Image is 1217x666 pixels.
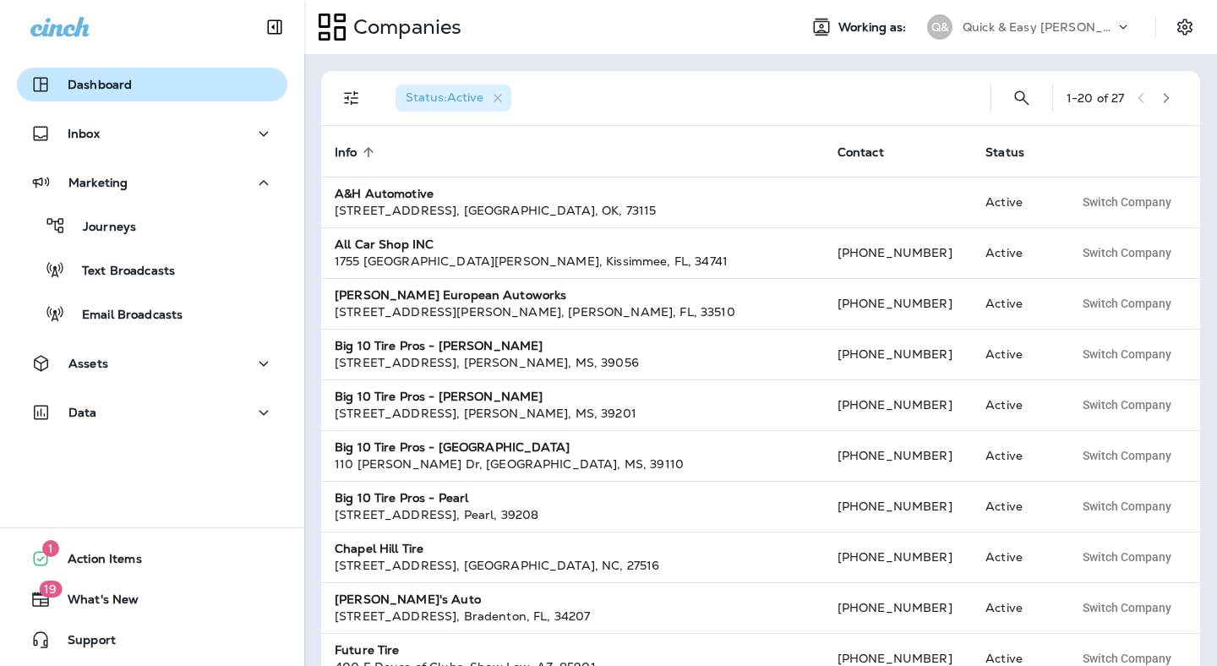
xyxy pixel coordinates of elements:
[335,490,468,505] strong: Big 10 Tire Pros - Pearl
[335,592,481,607] strong: [PERSON_NAME]'s Auto
[824,278,972,329] td: [PHONE_NUMBER]
[824,532,972,582] td: [PHONE_NUMBER]
[335,389,543,404] strong: Big 10 Tire Pros - [PERSON_NAME]
[42,540,59,557] span: 1
[1083,500,1171,512] span: Switch Company
[17,117,287,150] button: Inbox
[1083,247,1171,259] span: Switch Company
[335,557,810,574] div: [STREET_ADDRESS] , [GEOGRAPHIC_DATA] , NC , 27516
[17,582,287,616] button: 19What's New
[972,227,1059,278] td: Active
[927,14,952,40] div: Q&
[66,220,136,236] p: Journeys
[838,145,906,160] span: Contact
[17,542,287,576] button: 1Action Items
[824,430,972,481] td: [PHONE_NUMBER]
[1073,240,1181,265] button: Switch Company
[972,278,1059,329] td: Active
[396,85,511,112] div: Status:Active
[17,252,287,287] button: Text Broadcasts
[68,176,128,189] p: Marketing
[68,406,97,419] p: Data
[335,405,810,422] div: [STREET_ADDRESS] , [PERSON_NAME] , MS , 39201
[1073,392,1181,418] button: Switch Company
[838,20,910,35] span: Working as:
[335,145,379,160] span: Info
[335,186,434,201] strong: A&H Automotive
[251,10,298,44] button: Collapse Sidebar
[17,623,287,657] button: Support
[335,506,810,523] div: [STREET_ADDRESS] , Pearl , 39208
[1067,91,1124,105] div: 1 - 20 of 27
[17,296,287,331] button: Email Broadcasts
[335,81,368,115] button: Filters
[335,287,566,303] strong: [PERSON_NAME] European Autoworks
[838,145,884,160] span: Contact
[824,379,972,430] td: [PHONE_NUMBER]
[1083,399,1171,411] span: Switch Company
[824,227,972,278] td: [PHONE_NUMBER]
[1073,189,1181,215] button: Switch Company
[824,582,972,633] td: [PHONE_NUMBER]
[985,145,1024,160] span: Status
[1073,494,1181,519] button: Switch Company
[17,396,287,429] button: Data
[1083,450,1171,461] span: Switch Company
[335,253,810,270] div: 1755 [GEOGRAPHIC_DATA][PERSON_NAME] , Kissimmee , FL , 34741
[972,532,1059,582] td: Active
[1005,81,1039,115] button: Search Companies
[1083,602,1171,614] span: Switch Company
[51,633,116,653] span: Support
[1170,12,1200,42] button: Settings
[335,237,434,252] strong: All Car Shop INC
[1083,196,1171,208] span: Switch Company
[972,481,1059,532] td: Active
[39,581,62,598] span: 19
[1073,595,1181,620] button: Switch Company
[1073,443,1181,468] button: Switch Company
[335,642,400,658] strong: Future Tire
[824,481,972,532] td: [PHONE_NUMBER]
[51,592,139,613] span: What's New
[68,127,100,140] p: Inbox
[335,354,810,371] div: [STREET_ADDRESS] , [PERSON_NAME] , MS , 39056
[1073,341,1181,367] button: Switch Company
[1083,551,1171,563] span: Switch Company
[972,430,1059,481] td: Active
[335,608,810,625] div: [STREET_ADDRESS] , Bradenton , FL , 34207
[963,20,1115,34] p: Quick & Easy [PERSON_NAME]
[1073,291,1181,316] button: Switch Company
[1083,348,1171,360] span: Switch Company
[972,177,1059,227] td: Active
[17,166,287,199] button: Marketing
[972,582,1059,633] td: Active
[65,264,175,280] p: Text Broadcasts
[1073,544,1181,570] button: Switch Company
[17,208,287,243] button: Journeys
[335,456,810,472] div: 110 [PERSON_NAME] Dr , [GEOGRAPHIC_DATA] , MS , 39110
[335,541,423,556] strong: Chapel Hill Tire
[1083,298,1171,309] span: Switch Company
[985,145,1046,160] span: Status
[51,552,142,572] span: Action Items
[65,308,183,324] p: Email Broadcasts
[972,379,1059,430] td: Active
[17,68,287,101] button: Dashboard
[347,14,461,40] p: Companies
[972,329,1059,379] td: Active
[17,347,287,380] button: Assets
[406,90,483,105] span: Status : Active
[335,202,810,219] div: [STREET_ADDRESS] , [GEOGRAPHIC_DATA] , OK , 73115
[335,439,570,455] strong: Big 10 Tire Pros - [GEOGRAPHIC_DATA]
[824,329,972,379] td: [PHONE_NUMBER]
[68,357,108,370] p: Assets
[68,78,132,91] p: Dashboard
[335,303,810,320] div: [STREET_ADDRESS][PERSON_NAME] , [PERSON_NAME] , FL , 33510
[335,338,543,353] strong: Big 10 Tire Pros - [PERSON_NAME]
[1083,652,1171,664] span: Switch Company
[335,145,357,160] span: Info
